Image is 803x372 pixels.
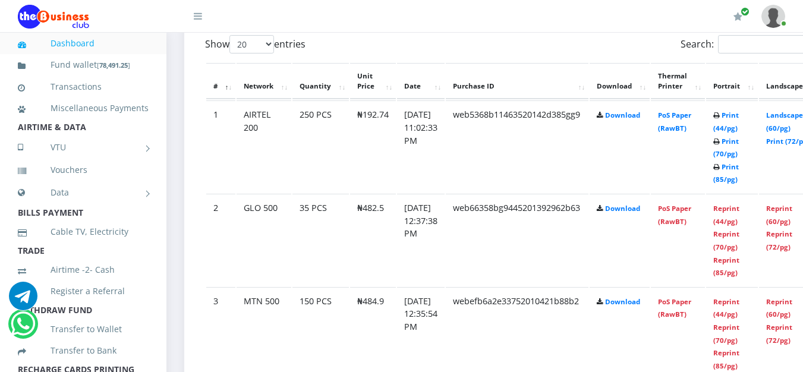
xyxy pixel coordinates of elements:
[350,100,396,193] td: ₦192.74
[292,194,349,286] td: 35 PCS
[97,61,130,70] small: [ ]
[713,137,739,159] a: Print (70/pg)
[397,100,445,193] td: [DATE] 11:02:33 PM
[205,35,306,53] label: Show entries
[766,297,792,319] a: Reprint (60/pg)
[18,51,149,79] a: Fund wallet[78,491.25]
[18,94,149,122] a: Miscellaneous Payments
[237,63,291,100] th: Network: activate to sort column ascending
[350,194,396,286] td: ₦482.5
[446,194,588,286] td: web66358bg9445201392962b63
[18,5,89,29] img: Logo
[99,61,128,70] b: 78,491.25
[605,111,640,119] a: Download
[713,297,739,319] a: Reprint (44/pg)
[18,30,149,57] a: Dashboard
[18,156,149,184] a: Vouchers
[18,178,149,207] a: Data
[605,204,640,213] a: Download
[350,63,396,100] th: Unit Price: activate to sort column ascending
[741,7,750,16] span: Renew/Upgrade Subscription
[766,204,792,226] a: Reprint (60/pg)
[713,204,739,226] a: Reprint (44/pg)
[18,337,149,364] a: Transfer to Bank
[766,229,792,251] a: Reprint (72/pg)
[206,100,235,193] td: 1
[713,229,739,251] a: Reprint (70/pg)
[605,297,640,306] a: Download
[229,35,274,53] select: Showentries
[18,278,149,305] a: Register a Referral
[658,297,691,319] a: PoS Paper (RawBT)
[713,256,739,278] a: Reprint (85/pg)
[18,133,149,162] a: VTU
[761,5,785,28] img: User
[237,100,291,193] td: AIRTEL 200
[397,63,445,100] th: Date: activate to sort column ascending
[651,63,705,100] th: Thermal Printer: activate to sort column ascending
[18,218,149,245] a: Cable TV, Electricity
[292,63,349,100] th: Quantity: activate to sort column ascending
[766,323,792,345] a: Reprint (72/pg)
[766,111,803,133] a: Landscape (60/pg)
[397,194,445,286] td: [DATE] 12:37:38 PM
[206,194,235,286] td: 2
[713,111,739,133] a: Print (44/pg)
[590,63,650,100] th: Download: activate to sort column ascending
[658,111,691,133] a: PoS Paper (RawBT)
[733,12,742,21] i: Renew/Upgrade Subscription
[292,100,349,193] td: 250 PCS
[713,162,739,184] a: Print (85/pg)
[658,204,691,226] a: PoS Paper (RawBT)
[446,63,588,100] th: Purchase ID: activate to sort column ascending
[237,194,291,286] td: GLO 500
[713,348,739,370] a: Reprint (85/pg)
[706,63,758,100] th: Portrait: activate to sort column ascending
[11,319,35,338] a: Chat for support
[206,63,235,100] th: #: activate to sort column descending
[18,256,149,283] a: Airtime -2- Cash
[9,291,37,310] a: Chat for support
[18,316,149,343] a: Transfer to Wallet
[446,100,588,193] td: web5368b11463520142d385gg9
[713,323,739,345] a: Reprint (70/pg)
[18,73,149,100] a: Transactions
